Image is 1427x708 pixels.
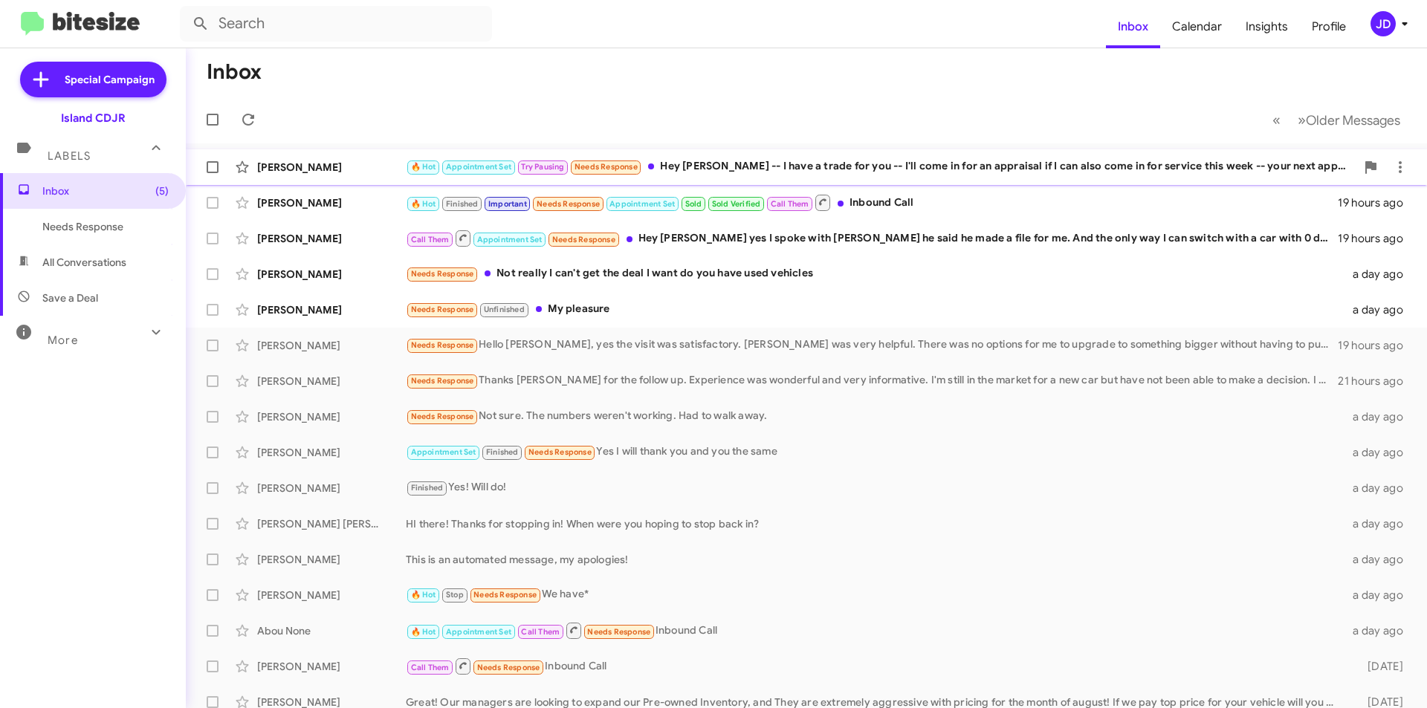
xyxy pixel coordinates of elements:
div: Inbound Call [406,621,1344,640]
span: Inbox [42,184,169,198]
div: Yes I will thank you and you the same [406,444,1344,461]
span: Special Campaign [65,72,155,87]
div: a day ago [1344,267,1415,282]
div: [PERSON_NAME] [257,160,406,175]
button: JD [1358,11,1411,36]
div: Abou None [257,623,406,638]
span: (5) [155,184,169,198]
span: Appointment Set [446,627,511,637]
span: Appointment Set [411,447,476,457]
span: Appointment Set [477,235,543,244]
div: [PERSON_NAME] [257,195,406,210]
div: a day ago [1344,588,1415,603]
span: Needs Response [552,235,615,244]
button: Next [1289,105,1409,135]
div: Hey [PERSON_NAME] -- I have a trade for you -- I'll come in for an appraisal if I can also come i... [406,158,1356,175]
nav: Page navigation example [1264,105,1409,135]
span: Finished [411,483,444,493]
span: Needs Response [411,340,474,350]
span: Try Pausing [521,162,564,172]
div: We have* [406,586,1344,603]
span: Labels [48,149,91,163]
div: [PERSON_NAME] [257,445,406,460]
div: a day ago [1344,623,1415,638]
div: [PERSON_NAME] [PERSON_NAME] [257,516,406,531]
span: « [1272,111,1281,129]
span: Older Messages [1306,112,1400,129]
a: Inbox [1106,5,1160,48]
span: Needs Response [587,627,650,637]
span: All Conversations [42,255,126,270]
div: Inbound Call [406,657,1344,675]
div: Not sure. The numbers weren't working. Had to walk away. [406,408,1344,425]
span: Save a Deal [42,290,98,305]
input: Search [180,6,492,42]
span: Needs Response [411,269,474,279]
div: a day ago [1344,481,1415,496]
span: Finished [486,447,519,457]
span: Call Them [411,235,450,244]
div: Not really I can't get the deal I want do you have used vehicles [406,265,1344,282]
div: Yes! Will do! [406,479,1344,496]
span: Call Them [771,199,809,209]
span: More [48,334,78,347]
a: Insights [1234,5,1300,48]
a: Special Campaign [20,62,166,97]
span: Needs Response [411,376,474,386]
button: Previous [1263,105,1290,135]
div: Inbound Call [406,193,1338,212]
div: [PERSON_NAME] [257,659,406,674]
span: 🔥 Hot [411,199,436,209]
span: Call Them [521,627,560,637]
div: a day ago [1344,445,1415,460]
a: Profile [1300,5,1358,48]
div: a day ago [1344,409,1415,424]
div: [PERSON_NAME] [257,302,406,317]
div: [DATE] [1344,659,1415,674]
span: Needs Response [473,590,537,600]
div: a day ago [1344,552,1415,567]
div: a day ago [1344,516,1415,531]
div: Hey [PERSON_NAME] yes I spoke with [PERSON_NAME] he said he made a file for me. And the only way ... [406,229,1338,247]
span: Needs Response [411,305,474,314]
div: JD [1371,11,1396,36]
div: 19 hours ago [1338,195,1415,210]
span: 🔥 Hot [411,162,436,172]
span: Needs Response [411,412,474,421]
span: 🔥 Hot [411,627,436,637]
span: Appointment Set [609,199,675,209]
h1: Inbox [207,60,262,84]
span: Stop [446,590,464,600]
span: » [1298,111,1306,129]
span: Sold [685,199,702,209]
div: HI there! Thanks for stopping in! When were you hoping to stop back in? [406,516,1344,531]
div: [PERSON_NAME] [257,267,406,282]
span: Appointment Set [446,162,511,172]
div: 19 hours ago [1338,231,1415,246]
span: Needs Response [42,219,169,234]
div: a day ago [1344,302,1415,317]
div: [PERSON_NAME] [257,588,406,603]
div: [PERSON_NAME] [257,481,406,496]
div: [PERSON_NAME] [257,231,406,246]
span: Call Them [411,663,450,672]
div: My pleasure [406,301,1344,318]
div: [PERSON_NAME] [257,409,406,424]
span: Finished [446,199,479,209]
div: Island CDJR [61,111,126,126]
div: [PERSON_NAME] [257,374,406,389]
div: 21 hours ago [1338,374,1415,389]
div: 19 hours ago [1338,338,1415,353]
span: Needs Response [477,663,540,672]
span: Sold Verified [712,199,761,209]
div: [PERSON_NAME] [257,552,406,567]
span: Unfinished [484,305,525,314]
span: Needs Response [528,447,592,457]
div: Thanks [PERSON_NAME] for the follow up. Experience was wonderful and very informative. I'm still ... [406,372,1338,389]
a: Calendar [1160,5,1234,48]
span: Important [488,199,527,209]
